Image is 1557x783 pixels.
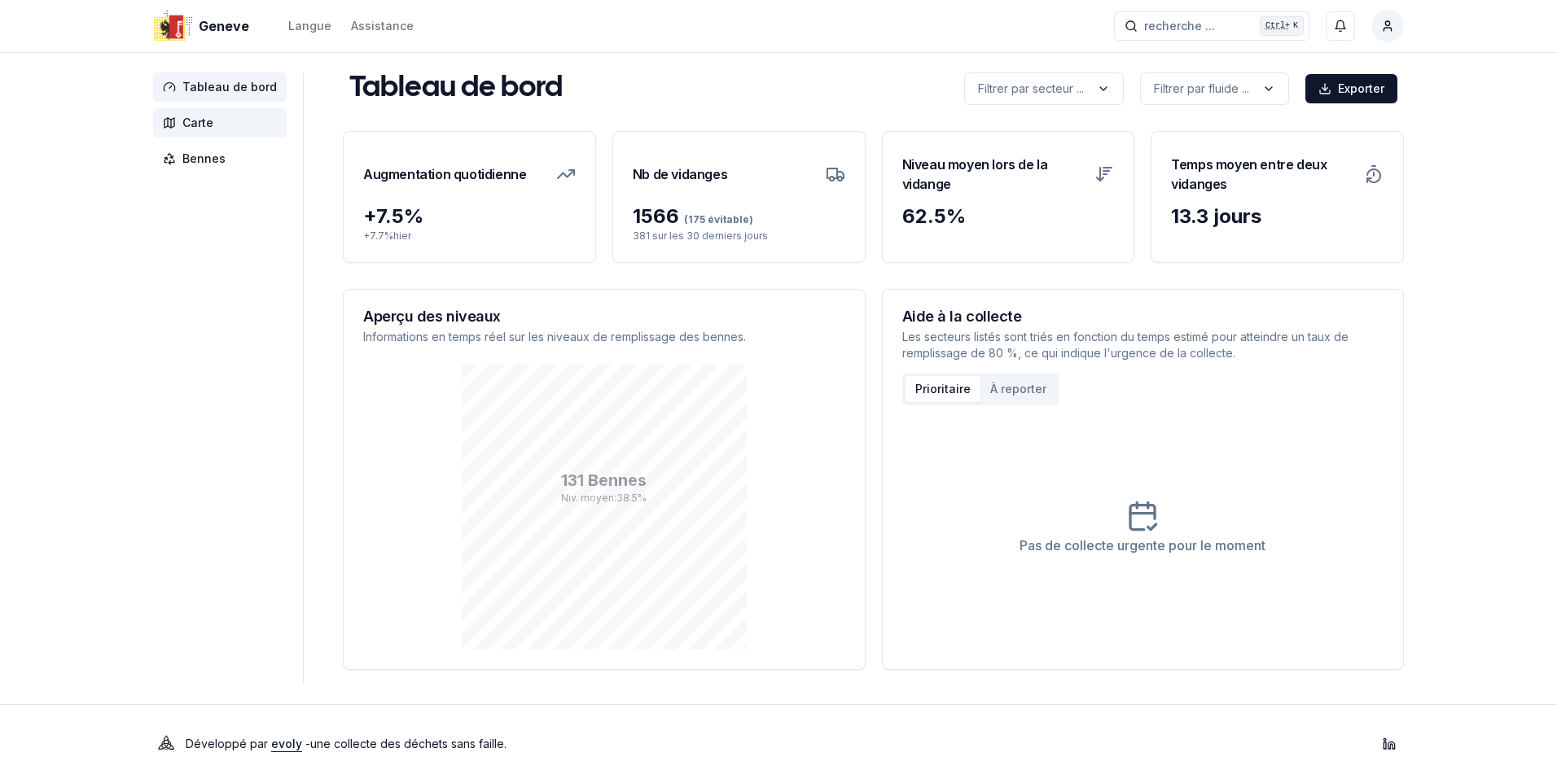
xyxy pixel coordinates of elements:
[186,733,507,755] p: Développé par - une collecte des déchets sans faille .
[153,72,293,102] a: Tableau de bord
[288,16,331,36] button: Langue
[363,203,576,230] div: + 7.5 %
[906,376,980,402] button: Prioritaire
[633,230,845,243] p: 381 sur les 30 derniers jours
[153,108,293,138] a: Carte
[182,151,226,167] span: Bennes
[902,329,1384,361] p: Les secteurs listés sont triés en fonction du temps estimé pour atteindre un taux de remplissage ...
[1171,151,1354,197] h3: Temps moyen entre deux vidanges
[1171,203,1384,230] div: 13.3 jours
[182,79,277,95] span: Tableau de bord
[363,151,526,197] h3: Augmentation quotidienne
[351,16,414,36] a: Assistance
[182,115,213,131] span: Carte
[1114,11,1309,41] button: recherche ...Ctrl+K
[978,81,1084,97] p: Filtrer par secteur ...
[349,72,563,105] h1: Tableau de bord
[1154,81,1249,97] p: Filtrer par fluide ...
[902,203,1115,230] div: 62.5 %
[153,16,256,36] a: Geneve
[363,230,576,243] p: + 7.7 % hier
[153,731,179,757] img: Evoly Logo
[902,309,1384,324] h3: Aide à la collecte
[1144,18,1215,34] span: recherche ...
[964,72,1124,105] button: label
[1020,536,1265,555] div: Pas de collecte urgente pour le moment
[271,737,302,750] a: evoly
[363,329,845,345] p: Informations en temps réel sur les niveaux de remplissage des bennes.
[633,203,845,230] div: 1566
[1305,74,1397,103] button: Exporter
[153,144,293,173] a: Bennes
[153,7,192,46] img: Geneve Logo
[1140,72,1289,105] button: label
[679,213,753,225] span: (175 évitable)
[199,16,249,36] span: Geneve
[980,376,1056,402] button: À reporter
[633,151,727,197] h3: Nb de vidanges
[902,151,1086,197] h3: Niveau moyen lors de la vidange
[288,18,331,34] div: Langue
[363,309,845,324] h3: Aperçu des niveaux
